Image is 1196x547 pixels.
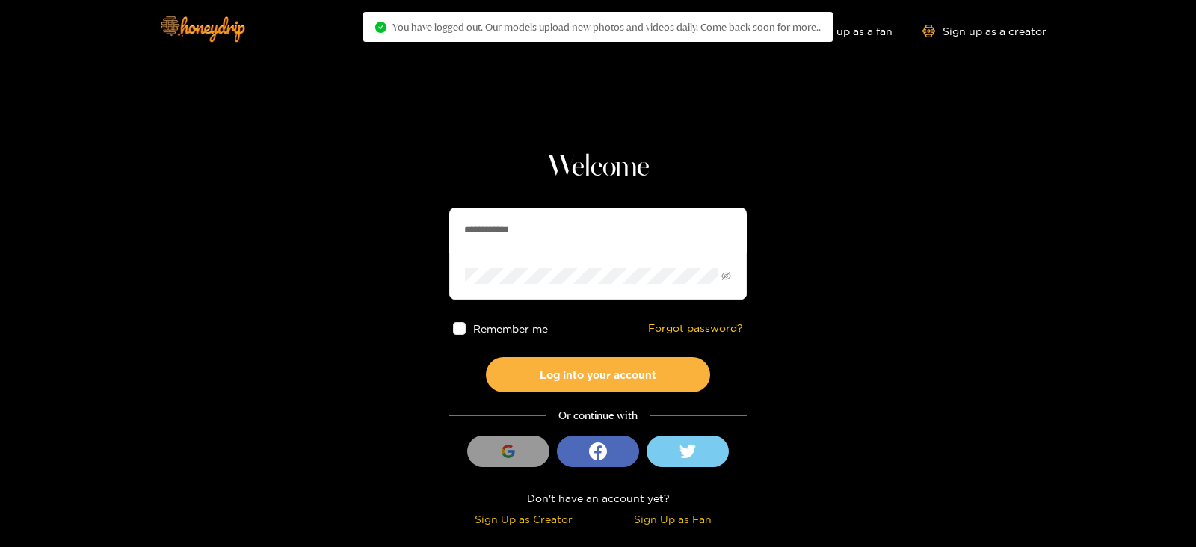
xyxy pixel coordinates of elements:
a: Sign up as a creator [922,25,1046,37]
a: Sign up as a fan [790,25,893,37]
span: check-circle [375,22,386,33]
span: You have logged out. Our models upload new photos and videos daily. Come back soon for more.. [392,21,821,33]
span: Remember me [473,323,548,334]
div: Sign Up as Creator [453,510,594,528]
div: Don't have an account yet? [449,489,747,507]
div: Sign Up as Fan [602,510,743,528]
div: Or continue with [449,407,747,424]
h1: Welcome [449,149,747,185]
a: Forgot password? [648,322,743,335]
button: Log into your account [486,357,710,392]
span: eye-invisible [721,271,731,281]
